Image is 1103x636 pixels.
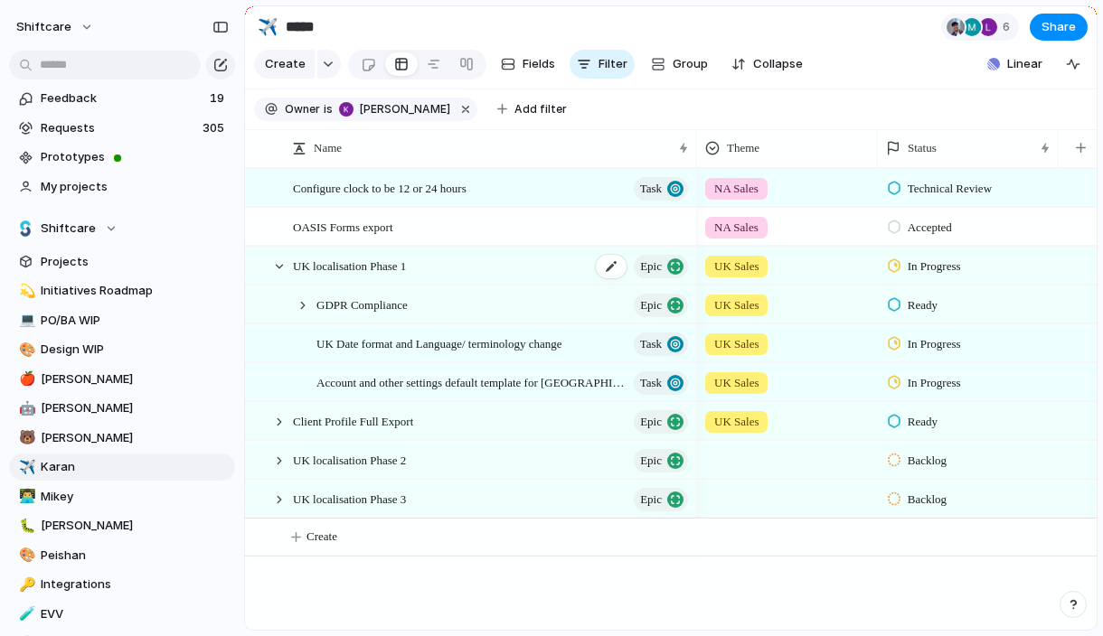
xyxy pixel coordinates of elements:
[16,429,34,447] button: 🐻
[9,173,235,201] a: My projects
[1003,18,1015,36] span: 6
[19,457,32,478] div: ✈️
[634,294,688,317] button: Epic
[727,139,759,157] span: Theme
[570,50,635,79] button: Filter
[16,517,34,535] button: 🐛
[9,601,235,628] a: 🧪EVV
[640,254,662,279] span: Epic
[9,248,235,276] a: Projects
[9,425,235,452] a: 🐻[PERSON_NAME]
[494,50,562,79] button: Fields
[16,282,34,300] button: 💫
[714,180,759,198] span: NA Sales
[523,55,555,73] span: Fields
[253,13,282,42] button: ✈️
[714,374,759,392] span: UK Sales
[634,255,688,278] button: Epic
[41,119,197,137] span: Requests
[41,547,229,565] span: Peishan
[19,340,32,360] div: 🎨
[16,547,34,565] button: 🎨
[9,571,235,598] a: 🔑Integrations
[724,50,810,79] button: Collapse
[19,486,32,507] div: 👨‍💻
[640,487,662,512] span: Epic
[9,366,235,393] a: 🍎[PERSON_NAME]
[9,144,235,171] a: Prototypes
[320,99,336,119] button: is
[9,277,235,304] a: 💫Initiatives Roadmap
[265,55,306,73] span: Create
[41,341,229,359] span: Design WIP
[9,454,235,481] a: ✈️Karan
[908,219,952,237] span: Accepted
[19,398,32,419] div: 🤖
[640,176,662,201] span: Task
[642,50,717,79] button: Group
[1007,55,1042,73] span: Linear
[9,483,235,510] a: 👨‍💻Mikey
[908,257,961,276] span: In Progress
[41,517,229,535] span: [PERSON_NAME]
[908,413,938,431] span: Ready
[714,413,759,431] span: UK Sales
[41,220,96,238] span: Shiftcare
[314,139,342,157] span: Name
[514,101,567,117] span: Add filter
[19,310,32,331] div: 💻
[16,458,34,476] button: ✈️
[41,312,229,330] span: PO/BA WIP
[673,55,708,73] span: Group
[19,281,32,302] div: 💫
[293,410,413,431] span: Client Profile Full Export
[908,335,961,353] span: In Progress
[908,491,947,509] span: Backlog
[210,89,228,108] span: 19
[908,180,992,198] span: Technical Review
[640,332,662,357] span: Task
[908,296,938,314] span: Ready
[9,336,235,363] a: 🎨Design WIP
[16,399,34,417] button: 🤖
[41,282,229,300] span: Initiatives Roadmap
[640,293,662,318] span: Epic
[640,370,662,396] span: Task
[9,307,235,334] a: 💻PO/BA WIP
[316,332,561,353] span: UK Date format and Language/ terminology change
[753,55,803,73] span: Collapse
[41,89,204,108] span: Feedback
[9,395,235,422] a: 🤖[PERSON_NAME]
[714,296,759,314] span: UK Sales
[634,332,688,356] button: Task
[41,429,229,447] span: [PERSON_NAME]
[640,409,662,435] span: Epic
[41,148,229,166] span: Prototypes
[714,335,759,353] span: UK Sales
[9,512,235,539] a: 🐛[PERSON_NAME]
[16,341,34,359] button: 🎨
[908,452,947,470] span: Backlog
[714,257,759,276] span: UK Sales
[634,488,688,511] button: Epic
[41,178,229,196] span: My projects
[634,410,688,434] button: Epic
[19,369,32,389] div: 🍎
[1042,18,1076,36] span: Share
[19,516,32,537] div: 🐛
[16,605,34,623] button: 🧪
[1030,14,1088,41] button: Share
[16,488,34,506] button: 👨‍💻
[254,50,315,79] button: Create
[324,101,333,117] span: is
[16,312,34,330] button: 💻
[9,542,235,569] div: 🎨Peishan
